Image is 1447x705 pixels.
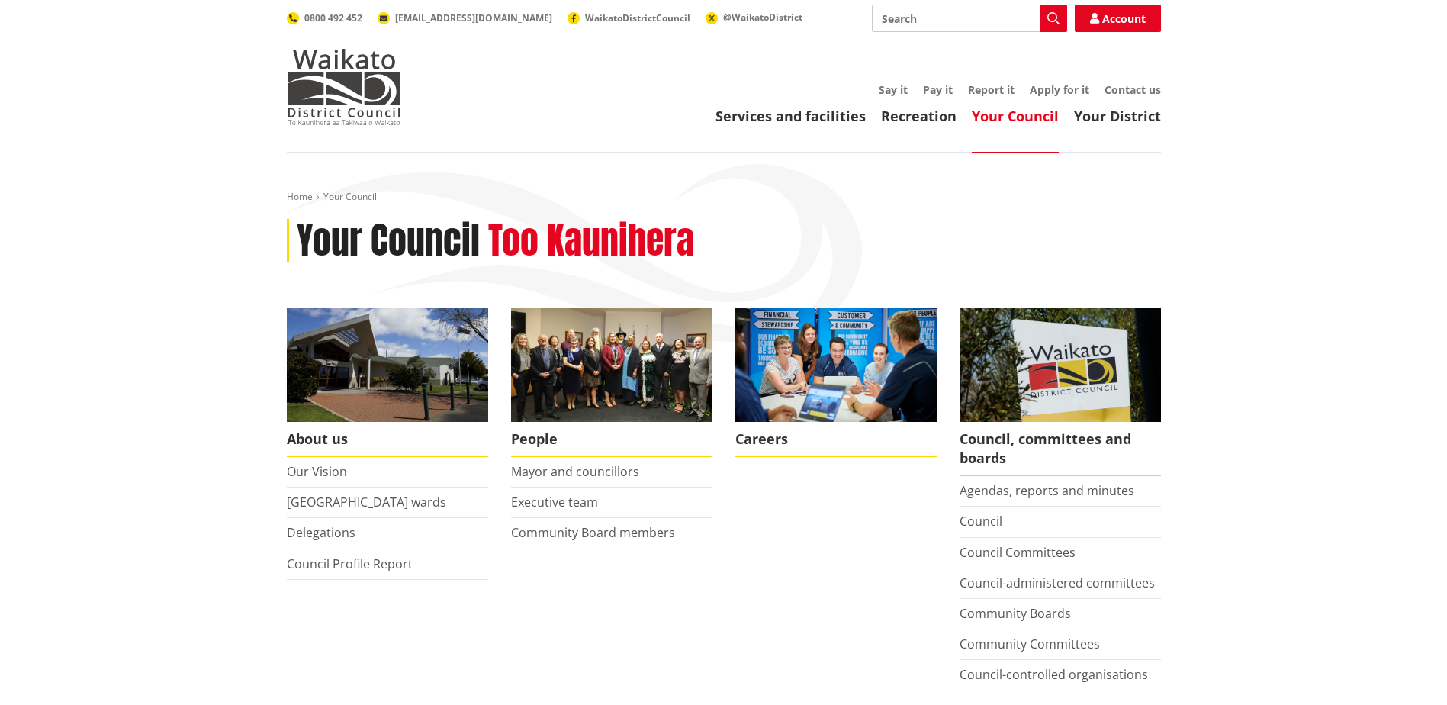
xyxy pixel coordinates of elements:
h2: Too Kaunihera [488,219,694,263]
span: Your Council [323,190,377,203]
a: Council [960,513,1002,530]
a: Report it [968,82,1015,97]
a: Council-administered committees [960,575,1155,591]
a: 2022 Council People [511,308,712,457]
a: Our Vision [287,463,347,480]
a: Recreation [881,107,957,125]
img: Waikato District Council - Te Kaunihera aa Takiwaa o Waikato [287,49,401,125]
img: Waikato-District-Council-sign [960,308,1161,422]
a: Your Council [972,107,1059,125]
a: [EMAIL_ADDRESS][DOMAIN_NAME] [378,11,552,24]
a: Careers [735,308,937,457]
a: Agendas, reports and minutes [960,482,1134,499]
a: Mayor and councillors [511,463,639,480]
a: Delegations [287,524,355,541]
span: 0800 492 452 [304,11,362,24]
a: Contact us [1105,82,1161,97]
a: Services and facilities [715,107,866,125]
span: About us [287,422,488,457]
span: [EMAIL_ADDRESS][DOMAIN_NAME] [395,11,552,24]
a: Pay it [923,82,953,97]
a: Council-controlled organisations [960,666,1148,683]
a: Say it [879,82,908,97]
a: [GEOGRAPHIC_DATA] wards [287,494,446,510]
span: Careers [735,422,937,457]
span: WaikatoDistrictCouncil [585,11,690,24]
a: Account [1075,5,1161,32]
span: @WaikatoDistrict [723,11,802,24]
nav: breadcrumb [287,191,1161,204]
a: Waikato-District-Council-sign Council, committees and boards [960,308,1161,476]
a: WaikatoDistrictCouncil [568,11,690,24]
a: Community Boards [960,605,1071,622]
input: Search input [872,5,1067,32]
a: Council Committees [960,544,1076,561]
img: Office staff in meeting - Career page [735,308,937,422]
a: Apply for it [1030,82,1089,97]
img: 2022 Council [511,308,712,422]
a: @WaikatoDistrict [706,11,802,24]
a: Executive team [511,494,598,510]
a: Council Profile Report [287,555,413,572]
a: Home [287,190,313,203]
a: 0800 492 452 [287,11,362,24]
h1: Your Council [297,219,480,263]
a: Community Board members [511,524,675,541]
span: People [511,422,712,457]
a: WDC Building 0015 About us [287,308,488,457]
span: Council, committees and boards [960,422,1161,476]
a: Community Committees [960,636,1100,652]
img: WDC Building 0015 [287,308,488,422]
a: Your District [1074,107,1161,125]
